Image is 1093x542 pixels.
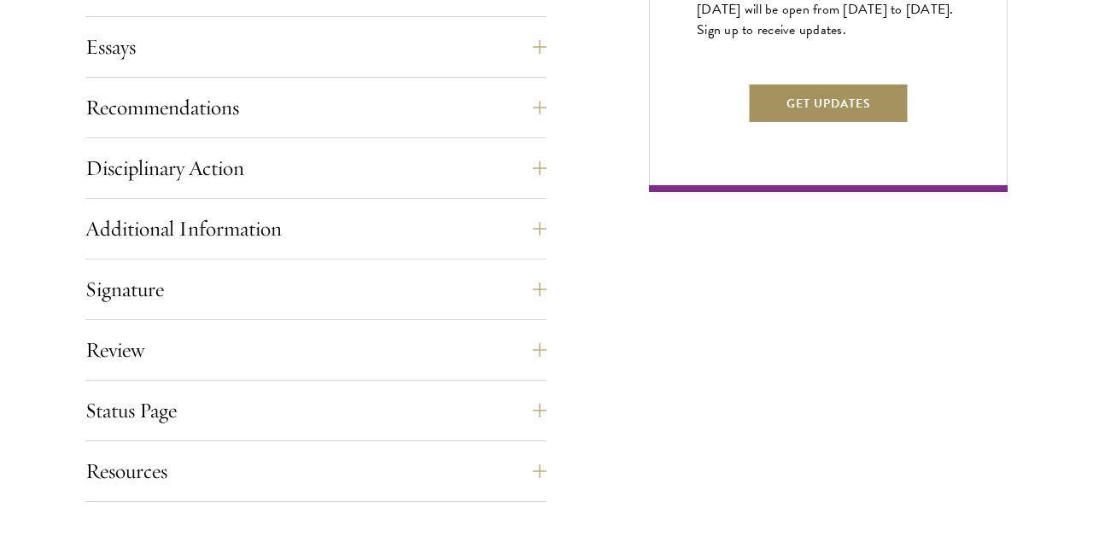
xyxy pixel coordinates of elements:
button: Recommendations [85,87,546,128]
button: Additional Information [85,208,546,249]
button: Signature [85,269,546,310]
button: Disciplinary Action [85,148,546,189]
button: Status Page [85,390,546,431]
button: Essays [85,26,546,67]
button: Resources [85,451,546,492]
button: Get Updates [748,83,909,124]
button: Review [85,329,546,370]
